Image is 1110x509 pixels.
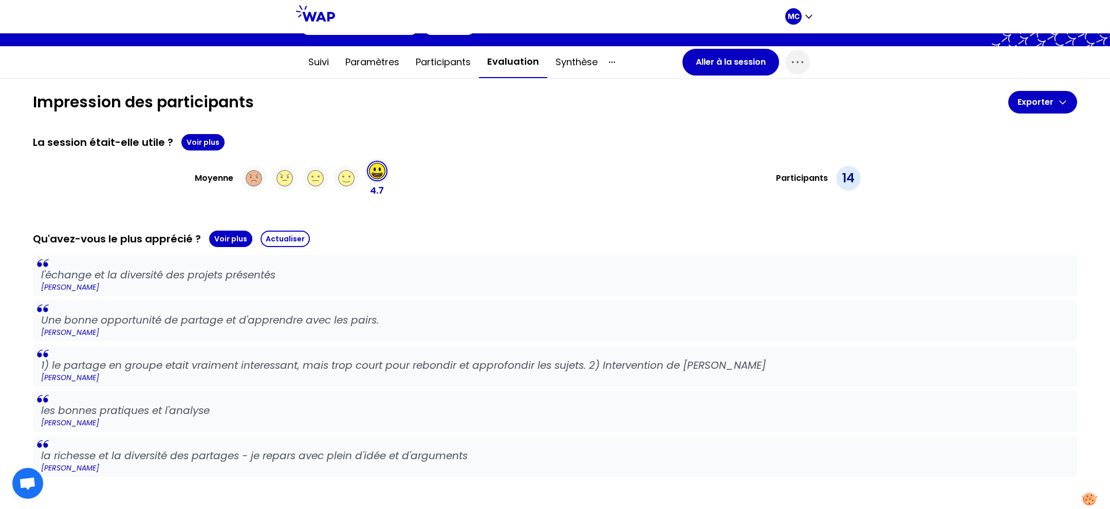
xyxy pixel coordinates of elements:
p: [PERSON_NAME] [41,463,1069,473]
p: [PERSON_NAME] [41,327,1069,337]
button: MC [785,8,814,25]
button: Actualiser [261,231,310,247]
p: les bonnes pratiques et l'analyse [41,403,1069,418]
p: [PERSON_NAME] [41,282,1069,292]
button: Paramètres [337,47,408,78]
button: Evaluation [479,46,547,78]
p: 4.7 [370,183,384,198]
button: Voir plus [181,134,225,150]
button: Exporter [1008,91,1077,114]
p: la richesse et la diversité des partages - je repars avec plein d'idée et d'arguments [41,448,1069,463]
p: 14 [842,170,855,186]
p: 1) le partage en groupe etait vraiment interessant, mais trop court pour rebondir et approfondir ... [41,358,1069,372]
h3: Moyenne [195,172,233,184]
button: Aller à la session [682,49,779,76]
div: Ouvrir le chat [12,468,43,499]
p: MC [788,11,800,22]
h3: Participants [776,172,828,184]
p: [PERSON_NAME] [41,418,1069,428]
button: Suivi [300,47,337,78]
h1: Impression des participants [33,93,1008,111]
div: Qu'avez-vous le plus apprécié ? [33,231,1077,247]
p: Une bonne opportunité de partage et d'apprendre avec les pairs. [41,313,1069,327]
button: Participants [408,47,479,78]
button: Voir plus [209,231,252,247]
button: Synthèse [547,47,606,78]
p: l'échange et la diversité des projets présentés [41,268,1069,282]
div: La session était-elle utile ? [33,134,1077,150]
p: [PERSON_NAME] [41,372,1069,383]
